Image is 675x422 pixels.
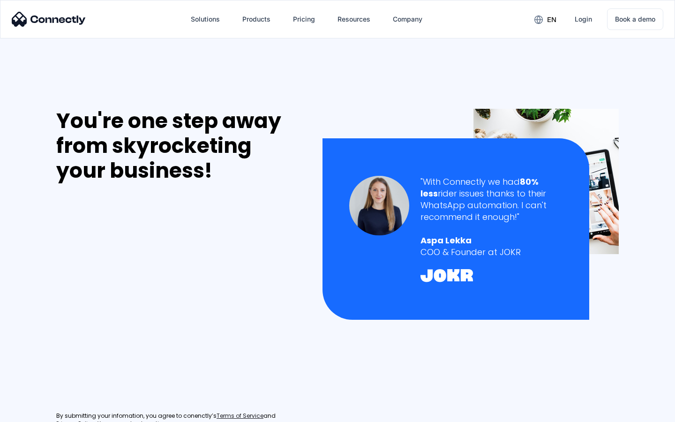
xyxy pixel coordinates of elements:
[242,13,270,26] div: Products
[217,412,263,420] a: Terms of Service
[56,194,197,401] iframe: Form 0
[191,13,220,26] div: Solutions
[547,13,556,26] div: en
[567,8,600,30] a: Login
[12,12,86,27] img: Connectly Logo
[420,234,472,246] strong: Aspa Lekka
[56,109,303,183] div: You're one step away from skyrocketing your business!
[19,406,56,419] ul: Language list
[285,8,322,30] a: Pricing
[607,8,663,30] a: Book a demo
[293,13,315,26] div: Pricing
[9,406,56,419] aside: Language selected: English
[575,13,592,26] div: Login
[420,176,562,223] div: "With Connectly we had rider issues thanks to their WhatsApp automation. I can't recommend it eno...
[420,176,539,199] strong: 80% less
[420,246,562,258] div: COO & Founder at JOKR
[393,13,422,26] div: Company
[337,13,370,26] div: Resources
